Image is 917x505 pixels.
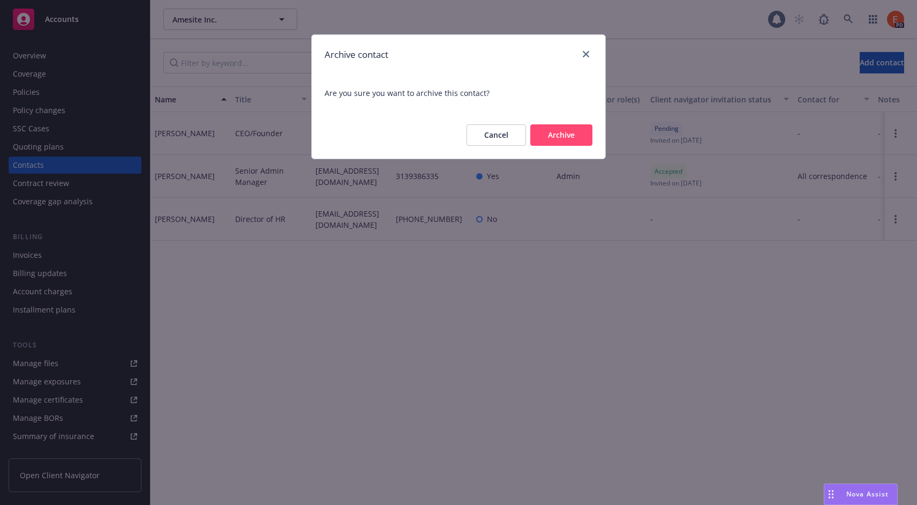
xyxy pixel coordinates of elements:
h1: Archive contact [325,48,388,62]
span: Nova Assist [846,489,889,499]
button: Cancel [467,124,526,146]
div: Drag to move [824,484,838,504]
button: Archive [530,124,592,146]
span: Are you sure you want to archive this contact? [312,75,605,112]
button: Nova Assist [824,484,898,505]
a: close [580,48,592,61]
